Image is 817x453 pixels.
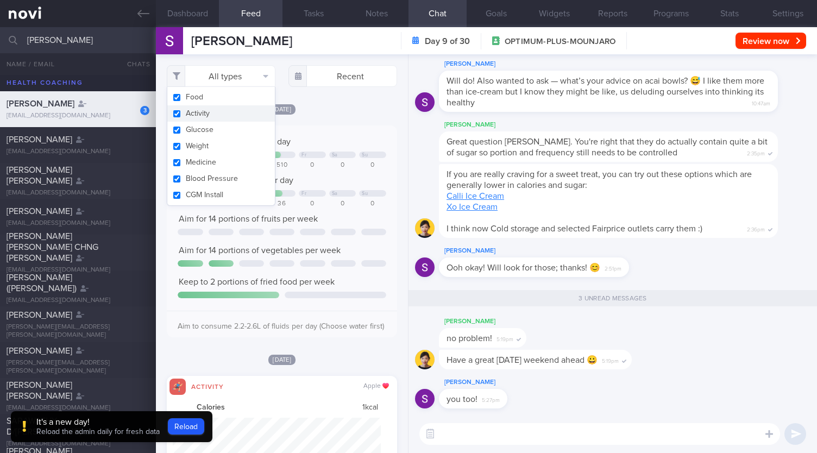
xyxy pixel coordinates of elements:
[752,97,770,108] span: 10:47am
[439,315,559,328] div: [PERSON_NAME]
[268,161,296,169] div: 510
[168,418,204,435] button: Reload
[329,161,356,169] div: 0
[736,33,806,49] button: Review now
[332,191,338,197] div: Sa
[447,334,492,343] span: no problem!
[167,187,275,203] button: CGM Install
[7,359,149,375] div: [PERSON_NAME][EMAIL_ADDRESS][PERSON_NAME][DOMAIN_NAME]
[167,154,275,171] button: Medicine
[605,262,621,273] span: 2:51pm
[497,333,513,343] span: 5:19pm
[439,58,810,71] div: [PERSON_NAME]
[299,161,326,169] div: 0
[191,35,292,48] span: [PERSON_NAME]
[332,152,338,158] div: Sa
[447,356,598,364] span: Have a great [DATE] weekend ahead 😀
[7,311,72,319] span: [PERSON_NAME]
[178,323,384,330] span: Aim to consume 2.2-2.6L of fluids per day (Choose water first)
[7,273,77,293] span: [PERSON_NAME] ([PERSON_NAME])
[179,215,318,223] span: Aim for 14 portions of fruits per week
[7,404,149,412] div: [EMAIL_ADDRESS][DOMAIN_NAME]
[7,266,149,274] div: [EMAIL_ADDRESS][DOMAIN_NAME]
[167,105,275,122] button: Activity
[602,355,619,365] span: 5:19pm
[167,89,275,105] button: Food
[7,347,72,355] span: [PERSON_NAME]
[7,232,98,262] span: [PERSON_NAME] [PERSON_NAME] CHNG [PERSON_NAME]
[363,382,389,391] div: Apple
[447,263,600,272] span: Ooh okay! Will look for those; thanks! 😊
[7,148,149,156] div: [EMAIL_ADDRESS][DOMAIN_NAME]
[7,189,149,197] div: [EMAIL_ADDRESS][DOMAIN_NAME]
[505,36,615,47] span: OPTIMUM-PLUS-MOUNJARO
[7,440,149,448] div: [EMAIL_ADDRESS][DOMAIN_NAME]
[362,191,368,197] div: Su
[447,77,764,107] span: Will do! Also wanted to ask — what’s your advice on acai bowls? 😅 I like them more than ice-cream...
[7,99,74,108] span: [PERSON_NAME]
[7,166,72,185] span: [PERSON_NAME] [PERSON_NAME]
[197,403,225,413] strong: Calories
[7,135,72,144] span: [PERSON_NAME]
[36,417,160,427] div: It's a new day!
[747,147,765,158] span: 2:35pm
[7,207,72,216] span: [PERSON_NAME]
[268,104,296,115] span: [DATE]
[7,219,149,228] div: [EMAIL_ADDRESS][DOMAIN_NAME]
[299,200,326,208] div: 0
[447,224,702,233] span: I think now Cold storage and selected Fairprice outlets carry them :)
[179,278,335,286] span: Keep to 2 portions of fried food per week
[167,138,275,154] button: Weight
[7,381,72,400] span: [PERSON_NAME] [PERSON_NAME]
[447,170,752,190] span: If you are really craving for a sweet treat, you can try out these options which are generally lo...
[7,297,149,305] div: [EMAIL_ADDRESS][DOMAIN_NAME]
[140,106,149,115] div: 3
[447,137,768,157] span: Great question [PERSON_NAME]. You're right that they do actually contain quite a bit of sugar so ...
[439,118,810,131] div: [PERSON_NAME]
[362,403,378,413] span: 1 kcal
[447,395,477,404] span: you too!
[268,200,296,208] div: 36
[268,355,296,365] span: [DATE]
[362,152,368,158] div: Su
[439,376,540,389] div: [PERSON_NAME]
[359,200,386,208] div: 0
[301,152,306,158] div: Fr
[329,200,356,208] div: 0
[447,203,498,211] a: Xo Ice Cream
[7,112,149,120] div: [EMAIL_ADDRESS][DOMAIN_NAME]
[482,394,500,404] span: 5:27pm
[179,246,341,255] span: Aim for 14 portions of vegetables per week
[447,192,504,200] a: Calli Ice Cream
[7,323,149,339] div: [PERSON_NAME][EMAIL_ADDRESS][PERSON_NAME][DOMAIN_NAME]
[36,428,160,436] span: Reload the admin daily for fresh data
[186,381,229,391] div: Activity
[7,417,81,436] span: SARAWATHY D/[PERSON_NAME]
[747,223,765,234] span: 2:36pm
[425,36,470,47] strong: Day 9 of 30
[167,122,275,138] button: Glucose
[112,53,156,75] button: Chats
[439,244,662,257] div: [PERSON_NAME]
[167,65,275,87] button: All types
[167,171,275,187] button: Blood Pressure
[301,191,306,197] div: Fr
[359,161,386,169] div: 0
